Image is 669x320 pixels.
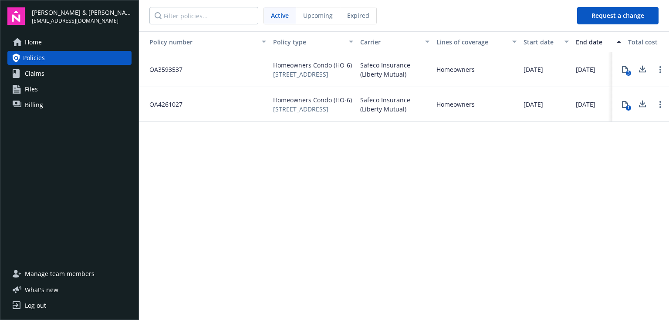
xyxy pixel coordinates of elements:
[25,35,42,49] span: Home
[32,7,132,25] button: [PERSON_NAME] & [PERSON_NAME][EMAIL_ADDRESS][DOMAIN_NAME]
[628,37,668,47] div: Total cost
[273,37,344,47] div: Policy type
[436,37,507,47] div: Lines of coverage
[433,31,520,52] button: Lines of coverage
[436,65,475,74] div: Homeowners
[142,100,182,109] span: OA4261027
[25,98,43,112] span: Billing
[270,31,357,52] button: Policy type
[347,11,369,20] span: Expired
[616,61,634,78] button: 3
[357,31,433,52] button: Carrier
[7,67,132,81] a: Claims
[23,51,45,65] span: Policies
[149,7,258,24] input: Filter policies...
[520,31,572,52] button: Start date
[32,8,132,17] span: [PERSON_NAME] & [PERSON_NAME]
[360,61,429,79] span: Safeco Insurance (Liberty Mutual)
[271,11,289,20] span: Active
[655,64,666,75] a: Open options
[273,70,352,79] span: [STREET_ADDRESS]
[577,7,659,24] button: Request a change
[273,95,352,104] span: Homeowners Condo (HO-6)
[524,37,559,47] div: Start date
[576,65,595,74] span: [DATE]
[7,35,132,49] a: Home
[524,100,543,109] span: [DATE]
[524,65,543,74] span: [DATE]
[616,96,634,113] button: 1
[25,82,38,96] span: Files
[7,98,132,112] a: Billing
[273,61,352,70] span: Homeowners Condo (HO-6)
[572,31,625,52] button: End date
[360,95,429,114] span: Safeco Insurance (Liberty Mutual)
[303,11,333,20] span: Upcoming
[273,104,352,114] span: [STREET_ADDRESS]
[626,71,631,76] div: 3
[576,37,612,47] div: End date
[436,100,475,109] div: Homeowners
[576,100,595,109] span: [DATE]
[142,37,257,47] div: Toggle SortBy
[7,82,132,96] a: Files
[32,17,132,25] span: [EMAIL_ADDRESS][DOMAIN_NAME]
[142,65,182,74] span: OA3593537
[7,7,25,25] img: navigator-logo.svg
[142,37,257,47] div: Policy number
[360,37,420,47] div: Carrier
[7,51,132,65] a: Policies
[626,105,631,111] div: 1
[655,99,666,110] a: Open options
[25,67,44,81] span: Claims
